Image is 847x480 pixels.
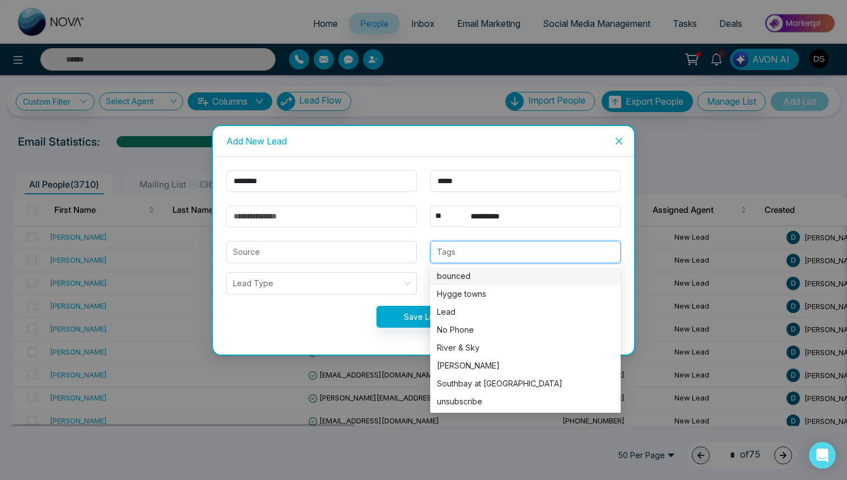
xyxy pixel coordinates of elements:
div: Southbay at [GEOGRAPHIC_DATA] [437,378,614,390]
div: bounced [437,270,614,282]
div: unsubscribe [430,393,621,411]
div: River & Sky [437,342,614,354]
div: [PERSON_NAME] [437,360,614,372]
div: bounced [430,267,621,285]
div: River & Sky [430,339,621,357]
div: Add New Lead [226,135,621,147]
div: SAL [430,357,621,375]
span: close [615,137,623,146]
button: Save Lead [376,306,471,328]
div: Open Intercom Messenger [809,442,836,469]
div: unsubscribe [437,395,614,408]
div: No Phone [437,324,614,336]
div: Southbay at Rivers edge [430,375,621,393]
div: Hygge towns [437,288,614,300]
div: No Phone [430,321,621,339]
div: Lead [430,303,621,321]
div: Hygge towns [430,285,621,303]
button: Close [604,126,634,156]
div: Lead [437,306,614,318]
